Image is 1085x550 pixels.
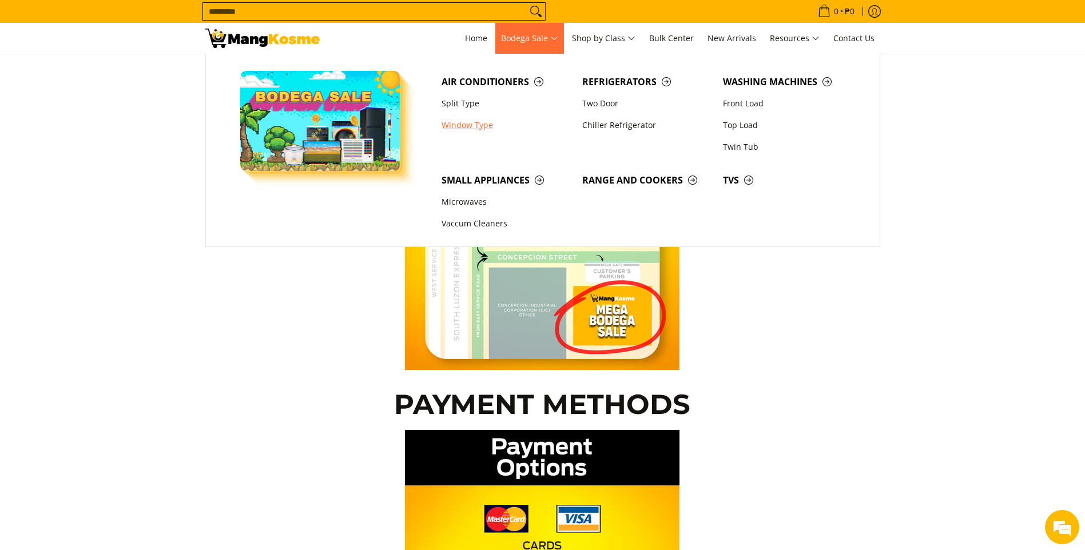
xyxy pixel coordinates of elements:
[6,312,218,352] textarea: Type your message and hit 'Enter'
[577,169,717,191] a: Range and Cookers
[442,173,571,188] span: Small Appliances
[240,71,400,171] img: Bodega Sale
[436,192,577,213] a: Microwaves
[501,31,558,46] span: Bodega Sale
[205,29,320,48] img: Mang Kosme Mega Bodega Sale
[577,93,717,114] a: Two Door
[436,114,577,136] a: Window Type
[442,75,571,89] span: Air Conditioners
[708,33,756,43] span: New Arrivals
[572,31,635,46] span: Shop by Class
[577,71,717,93] a: Refrigerators
[833,33,875,43] span: Contact Us
[814,5,858,18] span: •
[723,173,852,188] span: TVs
[717,114,858,136] a: Top Load
[582,173,712,188] span: Range and Cookers
[331,23,880,54] nav: Main Menu
[649,33,694,43] span: Bulk Center
[764,23,825,54] a: Resources
[188,6,215,33] div: Minimize live chat window
[828,23,880,54] a: Contact Us
[436,71,577,93] a: Air Conditioners
[436,93,577,114] a: Split Type
[843,7,856,15] span: ₱0
[459,23,493,54] a: Home
[436,169,577,191] a: Small Appliances
[717,71,858,93] a: Washing Machines
[717,136,858,158] a: Twin Tub
[717,169,858,191] a: TVs
[702,23,762,54] a: New Arrivals
[66,144,158,260] span: We're online!
[527,3,545,20] button: Search
[566,23,641,54] a: Shop by Class
[495,23,564,54] a: Bodega Sale
[717,93,858,114] a: Front Load
[723,75,852,89] span: Washing Machines
[465,33,487,43] span: Home
[770,31,820,46] span: Resources
[59,64,192,79] div: Chat with us now
[577,114,717,136] a: Chiller Refrigerator
[394,388,690,421] strong: PAYMENT METHODS
[436,213,577,235] a: Vaccum Cleaners
[832,7,840,15] span: 0
[582,75,712,89] span: Refrigerators
[643,23,700,54] a: Bulk Center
